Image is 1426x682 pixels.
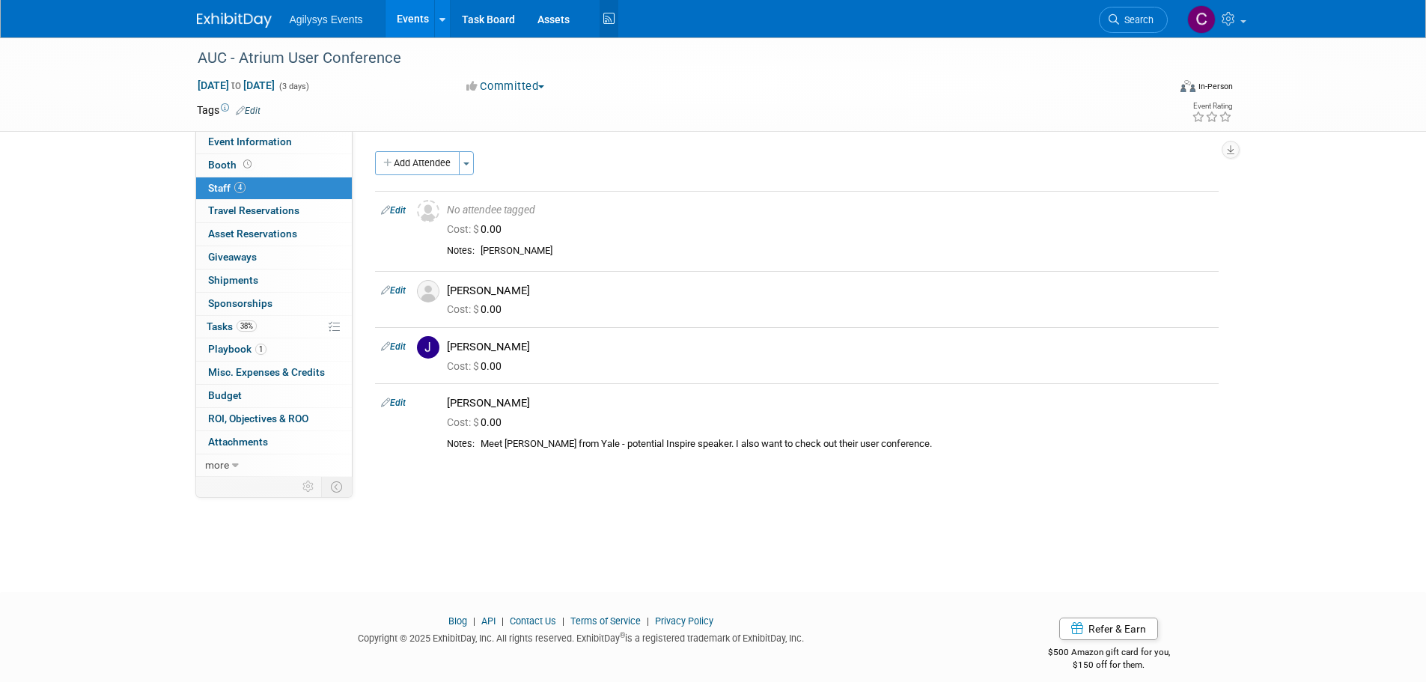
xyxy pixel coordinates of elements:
div: In-Person [1198,81,1233,92]
div: [PERSON_NAME] [447,340,1213,354]
span: | [558,615,568,627]
span: Cost: $ [447,303,481,315]
div: No attendee tagged [447,204,1213,217]
span: Event Information [208,136,292,147]
button: Committed [461,79,550,94]
td: Personalize Event Tab Strip [296,477,322,496]
td: Toggle Event Tabs [321,477,352,496]
div: AUC - Atrium User Conference [192,45,1145,72]
span: (3 days) [278,82,309,91]
a: ROI, Objectives & ROO [196,408,352,430]
span: Playbook [208,343,266,355]
div: $500 Amazon gift card for you, [988,636,1230,671]
span: Cost: $ [447,360,481,372]
a: Attachments [196,431,352,454]
span: Cost: $ [447,416,481,428]
span: 4 [234,182,246,193]
img: Unassigned-User-Icon.png [417,200,439,222]
div: Event Format [1079,78,1234,100]
a: Staff4 [196,177,352,200]
a: Event Information [196,131,352,153]
div: Copyright © 2025 ExhibitDay, Inc. All rights reserved. ExhibitDay is a registered trademark of Ex... [197,628,966,645]
div: Event Rating [1192,103,1232,110]
div: $150 off for them. [988,659,1230,672]
span: 0.00 [447,416,508,428]
span: ROI, Objectives & ROO [208,412,308,424]
a: Asset Reservations [196,223,352,246]
a: Privacy Policy [655,615,713,627]
span: [DATE] [DATE] [197,79,275,92]
span: more [205,459,229,471]
span: Giveaways [208,251,257,263]
a: Terms of Service [570,615,641,627]
span: 0.00 [447,303,508,315]
a: Edit [381,285,406,296]
div: Meet [PERSON_NAME] from Yale - potential Inspire speaker. I also want to check out their user con... [481,438,1213,451]
div: [PERSON_NAME] [447,284,1213,298]
a: Refer & Earn [1059,618,1158,640]
a: API [481,615,496,627]
span: Sponsorships [208,297,272,309]
a: Search [1099,7,1168,33]
a: Edit [381,205,406,216]
span: | [469,615,479,627]
a: Blog [448,615,467,627]
img: ExhibitDay [197,13,272,28]
div: [PERSON_NAME] [447,396,1213,410]
span: Shipments [208,274,258,286]
a: more [196,454,352,477]
div: Notes: [447,245,475,257]
div: Notes: [447,438,475,450]
span: 0.00 [447,223,508,235]
a: Sponsorships [196,293,352,315]
img: J.jpg [417,336,439,359]
span: Cost: $ [447,223,481,235]
span: Search [1119,14,1154,25]
span: 0.00 [447,360,508,372]
a: Contact Us [510,615,556,627]
span: Asset Reservations [208,228,297,240]
sup: ® [620,631,625,639]
img: Chris Bagnell [1187,5,1216,34]
span: | [498,615,508,627]
a: Shipments [196,270,352,292]
a: Misc. Expenses & Credits [196,362,352,384]
a: Giveaways [196,246,352,269]
span: Misc. Expenses & Credits [208,366,325,378]
img: Associate-Profile-5.png [417,280,439,302]
span: Booth [208,159,255,171]
span: to [229,79,243,91]
a: Edit [236,106,260,116]
span: Booth not reserved yet [240,159,255,170]
div: [PERSON_NAME] [481,245,1213,258]
span: 38% [237,320,257,332]
span: Agilysys Events [290,13,363,25]
td: Tags [197,103,260,118]
span: 1 [255,344,266,355]
a: Budget [196,385,352,407]
span: Attachments [208,436,268,448]
a: Edit [381,341,406,352]
span: Travel Reservations [208,204,299,216]
span: Staff [208,182,246,194]
span: | [643,615,653,627]
span: Budget [208,389,242,401]
a: Travel Reservations [196,200,352,222]
a: Booth [196,154,352,177]
a: Edit [381,398,406,408]
button: Add Attendee [375,151,460,175]
img: Format-Inperson.png [1180,80,1195,92]
span: Tasks [207,320,257,332]
a: Tasks38% [196,316,352,338]
a: Playbook1 [196,338,352,361]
